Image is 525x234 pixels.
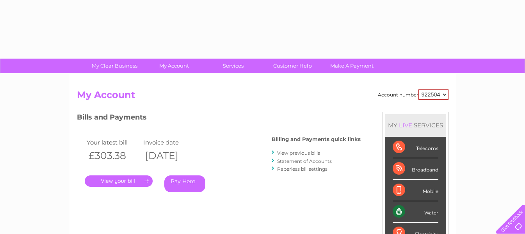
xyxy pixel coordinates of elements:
a: Pay Here [164,175,205,192]
div: Water [393,201,438,223]
a: Make A Payment [320,59,384,73]
a: Statement of Accounts [277,158,332,164]
h3: Bills and Payments [77,112,361,125]
a: My Clear Business [82,59,147,73]
a: Customer Help [260,59,325,73]
td: Invoice date [141,137,198,148]
a: . [85,175,153,187]
a: My Account [142,59,206,73]
div: Account number [378,89,448,100]
div: MY SERVICES [385,114,446,136]
th: £303.38 [85,148,141,164]
div: Broadband [393,158,438,180]
th: [DATE] [141,148,198,164]
h2: My Account [77,89,448,104]
a: Services [201,59,265,73]
div: LIVE [397,121,414,129]
div: Telecoms [393,137,438,158]
h4: Billing and Payments quick links [272,136,361,142]
a: View previous bills [277,150,320,156]
td: Your latest bill [85,137,141,148]
div: Mobile [393,180,438,201]
a: Paperless bill settings [277,166,327,172]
